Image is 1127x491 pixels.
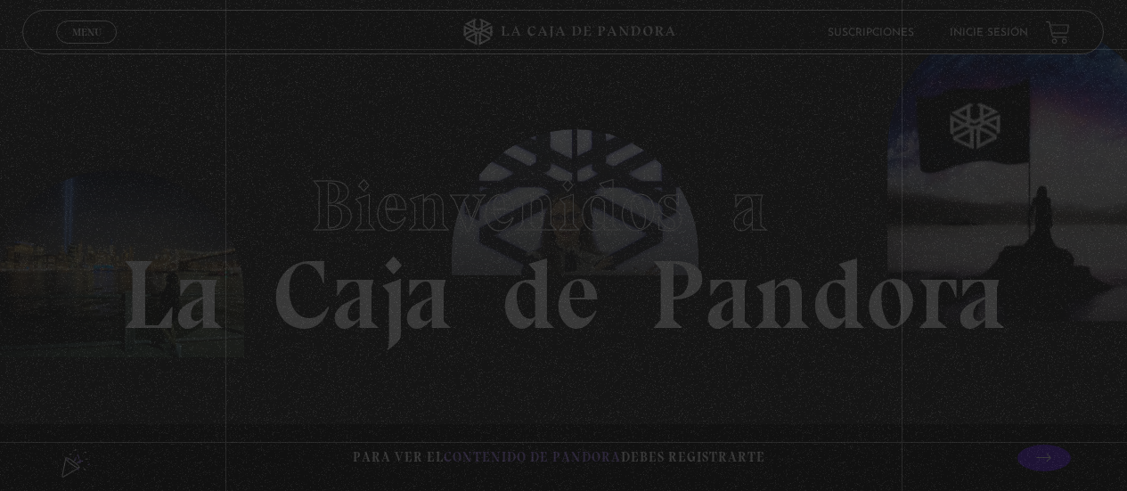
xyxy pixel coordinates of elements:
[444,449,621,465] span: contenido de Pandora
[829,28,915,38] a: Suscripciones
[951,28,1029,38] a: Inicie sesión
[66,42,108,54] span: Cerrar
[72,27,102,37] span: Menu
[1047,20,1071,45] a: View your shopping cart
[121,148,1006,344] h1: La Caja de Pandora
[311,163,817,249] span: Bienvenidos a
[353,446,765,470] p: Para ver el debes registrarte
